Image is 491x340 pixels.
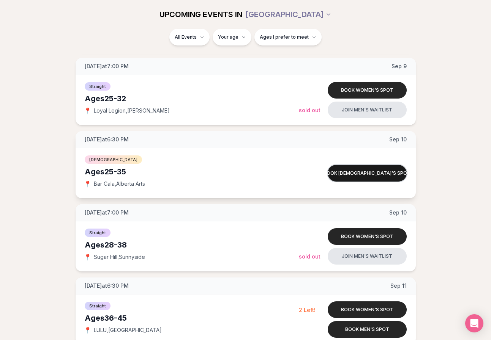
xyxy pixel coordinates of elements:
span: Your age [218,34,238,40]
span: [DATE] at 7:00 PM [85,63,129,70]
div: Open Intercom Messenger [465,314,483,332]
div: Ages 28-38 [85,240,299,250]
span: All Events [175,34,197,40]
button: Book women's spot [328,228,407,245]
button: Ages I prefer to meet [254,29,322,45]
button: Book [DEMOGRAPHIC_DATA]'s spot [328,165,407,182]
div: Ages 25-32 [85,93,299,104]
span: Sold Out [299,107,320,113]
span: LULU , [GEOGRAPHIC_DATA] [94,326,162,334]
div: Ages 25-35 [85,166,299,177]
span: Sep 11 [390,282,407,290]
span: Bar Cala , Alberta Arts [94,180,145,188]
span: Straight [85,82,111,91]
span: 📍 [85,327,91,333]
span: Straight [85,302,111,310]
button: Join men's waitlist [328,248,407,265]
button: All Events [169,29,210,45]
button: Your age [213,29,251,45]
button: Book women's spot [328,301,407,318]
span: Straight [85,229,111,237]
span: Sep 10 [389,209,407,216]
button: Book women's spot [328,82,407,99]
span: 📍 [85,108,91,114]
div: Ages 36-45 [85,313,299,323]
span: 📍 [85,181,91,187]
span: Sep 9 [392,63,407,70]
span: [DATE] at 6:30 PM [85,282,129,290]
span: Sep 10 [389,136,407,143]
button: Book men's spot [328,321,407,338]
span: Ages I prefer to meet [260,34,309,40]
span: 2 Left! [299,307,316,313]
span: [DEMOGRAPHIC_DATA] [85,155,142,164]
span: Sold Out [299,253,320,260]
span: Sugar Hill , Sunnyside [94,253,145,261]
span: UPCOMING EVENTS IN [159,9,242,20]
span: [DATE] at 6:30 PM [85,136,129,143]
span: [DATE] at 7:00 PM [85,209,129,216]
span: 📍 [85,254,91,260]
span: Loyal Legion , [PERSON_NAME] [94,107,170,114]
button: Join men's waitlist [328,102,407,118]
button: [GEOGRAPHIC_DATA] [245,6,332,23]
